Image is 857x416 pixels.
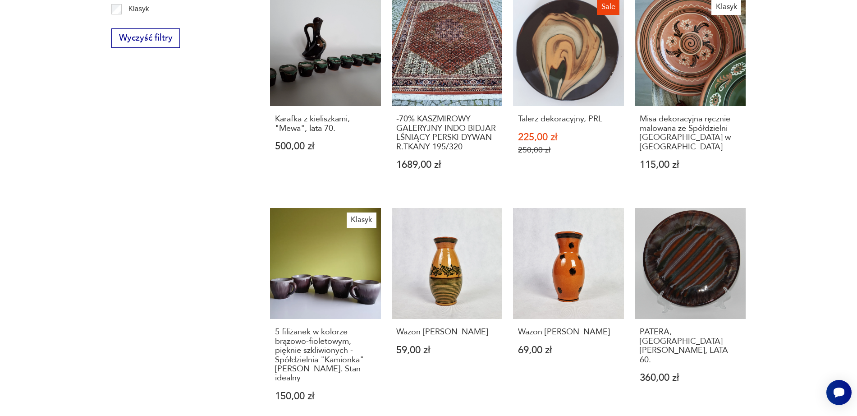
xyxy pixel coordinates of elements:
button: Wyczyść filtry [111,28,180,48]
p: 115,00 zł [640,160,741,170]
h3: Wazon [PERSON_NAME] [518,328,619,337]
h3: Talerz dekoracyjny, PRL [518,115,619,124]
h3: Karafka z kieliszkami, "Mewa", lata 70. [275,115,376,133]
p: 1689,00 zł [396,160,497,170]
h3: PATERA, [GEOGRAPHIC_DATA][PERSON_NAME], LATA 60. [640,328,741,365]
p: 250,00 zł [518,145,619,155]
p: 360,00 zł [640,373,741,383]
p: 150,00 zł [275,392,376,401]
h3: Misa dekoracyjna ręcznie malowana ze Spółdzielni [GEOGRAPHIC_DATA] w [GEOGRAPHIC_DATA] [640,115,741,152]
p: 225,00 zł [518,133,619,142]
h3: -70% KASZMIROWY GALERYJNY INDO BIDJAR LŚNIĄCY PERSKI DYWAN R.TKANY 195/320 [396,115,497,152]
h3: 5 filiżanek w kolorze brązowo-fioletowym, pięknie szkliwionych - Spółdzielnia "Kamionka" [PERSON_... [275,328,376,383]
p: 59,00 zł [396,346,497,355]
p: 69,00 zł [518,346,619,355]
p: Klasyk [128,3,149,15]
p: 500,00 zł [275,142,376,151]
h3: Wazon [PERSON_NAME] [396,328,497,337]
iframe: Smartsupp widget button [826,380,852,405]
